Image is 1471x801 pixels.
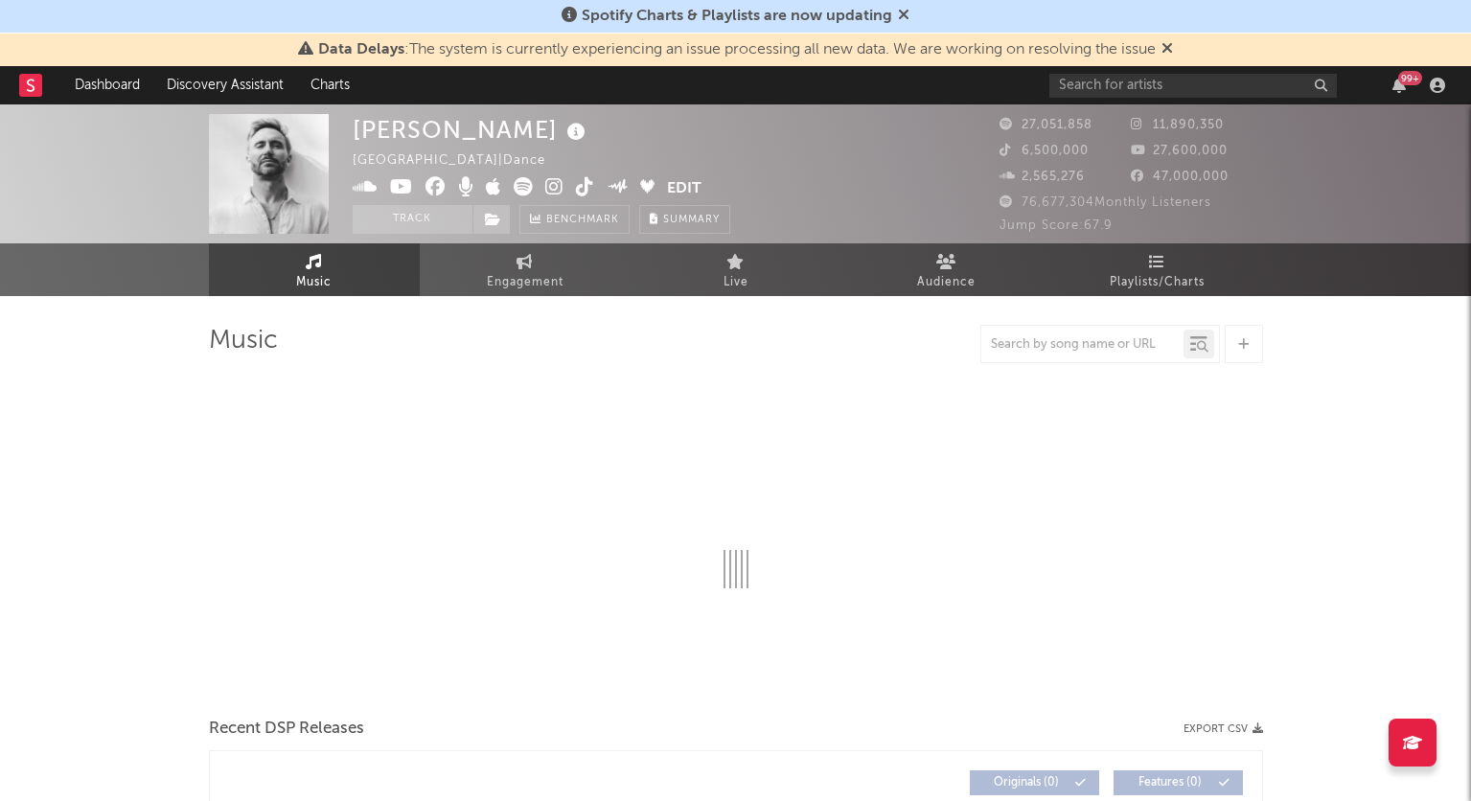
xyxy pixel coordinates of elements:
a: Playlists/Charts [1052,243,1263,296]
span: Audience [917,271,976,294]
span: 27,051,858 [1000,119,1092,131]
div: 99 + [1398,71,1422,85]
span: Dismiss [898,9,909,24]
button: Summary [639,205,730,234]
span: Recent DSP Releases [209,718,364,741]
span: Features ( 0 ) [1126,777,1214,789]
button: 99+ [1392,78,1406,93]
span: 27,600,000 [1131,145,1228,157]
span: 76,677,304 Monthly Listeners [1000,196,1211,209]
a: Music [209,243,420,296]
span: Data Delays [318,42,404,57]
span: Playlists/Charts [1110,271,1205,294]
input: Search by song name or URL [981,337,1184,353]
span: Music [296,271,332,294]
span: Engagement [487,271,563,294]
a: Audience [841,243,1052,296]
a: Dashboard [61,66,153,104]
span: 6,500,000 [1000,145,1089,157]
span: 11,890,350 [1131,119,1224,131]
span: Summary [663,215,720,225]
span: Benchmark [546,209,619,232]
div: [PERSON_NAME] [353,114,590,146]
span: Originals ( 0 ) [982,777,1070,789]
div: [GEOGRAPHIC_DATA] | Dance [353,149,567,172]
button: Originals(0) [970,770,1099,795]
button: Track [353,205,472,234]
a: Charts [297,66,363,104]
button: Edit [667,177,701,201]
span: 2,565,276 [1000,171,1085,183]
span: Spotify Charts & Playlists are now updating [582,9,892,24]
span: Dismiss [1161,42,1173,57]
span: : The system is currently experiencing an issue processing all new data. We are working on resolv... [318,42,1156,57]
a: Engagement [420,243,631,296]
a: Benchmark [519,205,630,234]
span: Live [724,271,748,294]
input: Search for artists [1049,74,1337,98]
button: Features(0) [1114,770,1243,795]
span: 47,000,000 [1131,171,1229,183]
a: Live [631,243,841,296]
a: Discovery Assistant [153,66,297,104]
span: Jump Score: 67.9 [1000,219,1113,232]
button: Export CSV [1184,723,1263,735]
